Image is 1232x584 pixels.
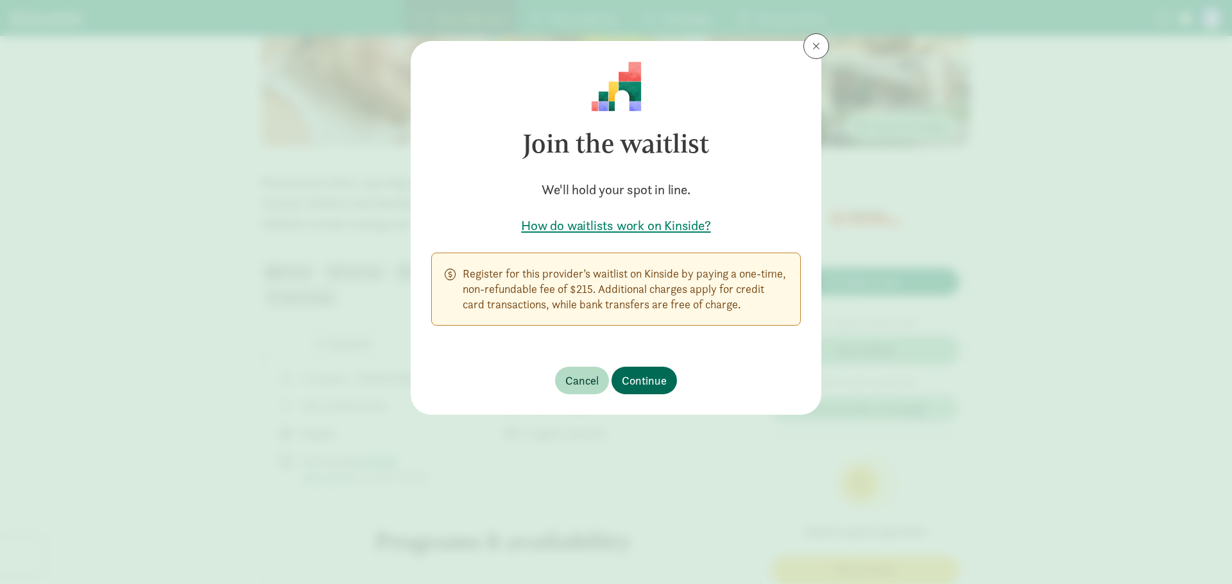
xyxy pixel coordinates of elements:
[565,372,599,389] span: Cancel
[431,217,801,235] a: How do waitlists work on Kinside?
[555,367,609,394] button: Cancel
[622,372,667,389] span: Continue
[612,367,677,394] button: Continue
[431,112,801,176] h3: Join the waitlist
[463,266,787,312] p: Register for this provider’s waitlist on Kinside by paying a one-time, non-refundable fee of $215...
[431,181,801,199] h5: We'll hold your spot in line.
